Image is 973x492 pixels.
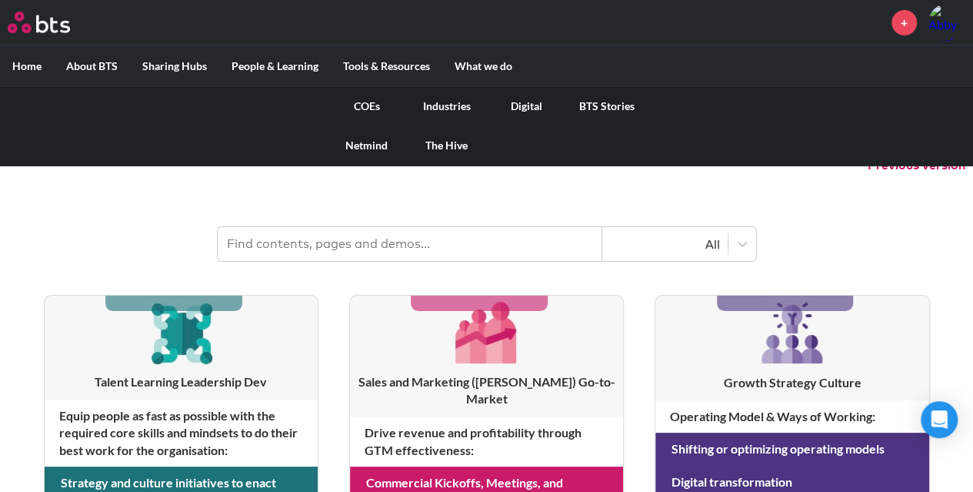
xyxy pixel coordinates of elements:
[130,46,219,86] label: Sharing Hubs
[655,374,928,391] h3: Growth Strategy Culture
[350,373,623,408] h3: Sales and Marketing ([PERSON_NAME]) Go-to-Market
[655,400,928,433] h4: Operating Model & Ways of Working :
[610,236,720,253] div: All
[8,12,98,33] a: Go home
[928,4,965,41] a: Profile
[219,46,331,86] label: People & Learning
[145,296,218,369] img: [object Object]
[928,4,965,41] img: Abby Gustafson
[450,296,523,369] img: [object Object]
[868,157,965,174] button: Previous version
[218,227,602,261] input: Find contents, pages and demos...
[45,400,318,467] h4: Equip people as fast as possible with the required core skills and mindsets to do their best work...
[921,401,958,438] div: Open Intercom Messenger
[331,46,442,86] label: Tools & Resources
[54,46,130,86] label: About BTS
[45,373,318,390] h3: Talent Learning Leadership Dev
[755,296,829,370] img: [object Object]
[891,10,917,35] a: +
[442,46,525,86] label: What we do
[8,12,70,33] img: BTS Logo
[350,417,623,467] h4: Drive revenue and profitability through GTM effectiveness :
